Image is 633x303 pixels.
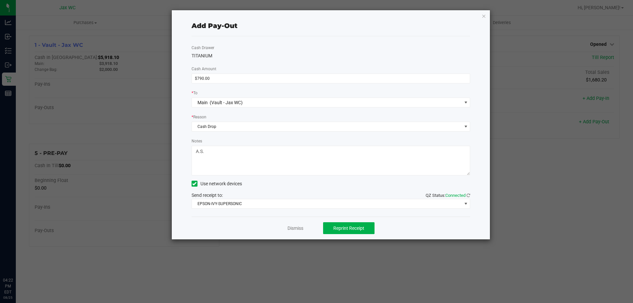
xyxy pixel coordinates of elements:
label: Cash Drawer [192,45,214,51]
span: Connected [445,193,466,198]
span: (Vault - Jax WC) [210,100,243,105]
span: Cash Drop [192,122,462,131]
label: Notes [192,138,202,144]
label: Reason [192,114,206,120]
div: TITANIUM [192,52,470,59]
span: Main [197,100,208,105]
span: QZ Status: [426,193,470,198]
a: Dismiss [287,225,303,232]
div: Add Pay-Out [192,21,237,31]
button: Reprint Receipt [323,222,375,234]
label: Use network devices [192,180,242,187]
label: To [192,90,197,96]
span: Reprint Receipt [333,226,364,231]
span: Send receipt to: [192,193,223,198]
span: EPSON-IVY-SUPERSONIC [192,199,462,208]
iframe: Resource center [7,250,26,270]
span: Cash Amount [192,67,216,71]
